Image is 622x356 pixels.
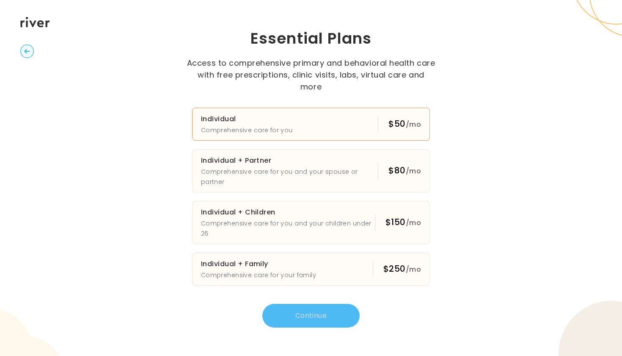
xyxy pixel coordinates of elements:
[192,108,430,141] button: IndividualComprehensive care for you$50/mo
[162,28,460,49] h1: Essential Plans
[201,125,293,135] p: Comprehensive care for you
[388,118,421,131] div: $50
[192,201,430,244] button: Individual + ChildrenComprehensive care for you and your children under 26$150/mo
[201,206,375,218] h3: Individual + Children
[201,218,375,239] p: Comprehensive care for you and your children under 26
[186,57,436,93] p: Access to comprehensive primary and behavioral health care with free prescriptions, clinic visits...
[385,216,421,229] div: $150
[406,166,421,176] span: /mo
[201,155,378,167] h3: Individual + Partner
[201,167,378,187] p: Comprehensive care for you and your spouse or partner
[201,270,316,280] p: Comprehensive care for your family
[201,113,293,125] h3: Individual
[406,120,421,129] span: /mo
[262,304,360,328] button: Continue
[388,164,421,177] div: $80
[192,149,430,192] button: Individual + PartnerComprehensive care for you and your spouse or partner$80/mo
[406,218,421,228] span: /mo
[192,253,430,286] button: Individual + FamilyComprehensive care for your family$250/mo
[383,263,421,275] div: $250
[201,258,316,270] h3: Individual + Family
[406,264,421,274] span: /mo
